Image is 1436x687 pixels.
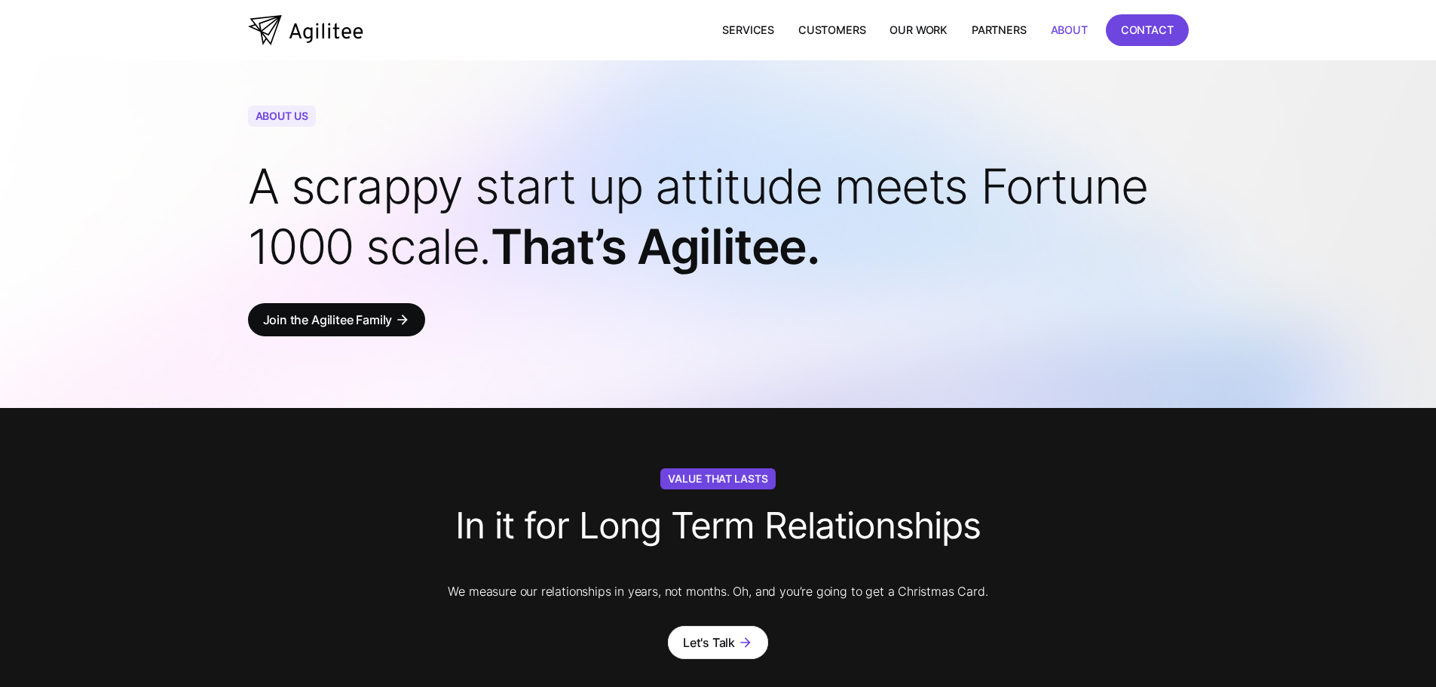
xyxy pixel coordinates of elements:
[248,15,363,45] a: home
[877,14,960,45] a: Our Work
[248,156,1189,277] h1: That’s Agilitee.
[786,14,877,45] a: Customers
[960,14,1039,45] a: Partners
[248,303,426,336] a: Join the Agilitee Familyarrow_forward
[1106,14,1189,45] a: CONTACT
[1121,20,1174,39] div: CONTACT
[683,632,735,653] div: Let's Talk
[710,14,786,45] a: Services
[263,309,393,330] div: Join the Agilitee Family
[395,312,410,327] div: arrow_forward
[738,635,753,650] div: arrow_forward
[668,626,768,659] a: Let's Talkarrow_forward
[1039,14,1100,45] a: About
[248,106,316,127] div: About Us
[660,468,776,489] div: Value That Lasts
[455,492,981,566] h3: In it for Long Term Relationships
[366,581,1071,602] p: We measure our relationships in years, not months. Oh, and you’re going to get a Christmas Card.
[248,157,1148,275] span: A scrappy start up attitude meets Fortune 1000 scale.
